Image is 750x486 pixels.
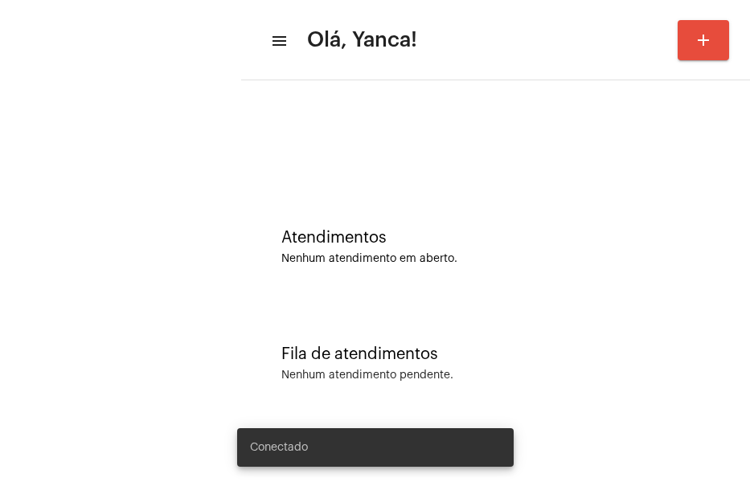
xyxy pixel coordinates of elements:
div: Nenhum atendimento pendente. [281,370,453,382]
div: Fila de atendimentos [281,345,710,363]
span: Olá, Yanca! [307,27,417,53]
mat-icon: sidenav icon [270,31,286,51]
span: Conectado [250,439,308,455]
div: Atendimentos [281,229,710,247]
mat-icon: add [694,31,713,50]
div: Nenhum atendimento em aberto. [281,253,710,265]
